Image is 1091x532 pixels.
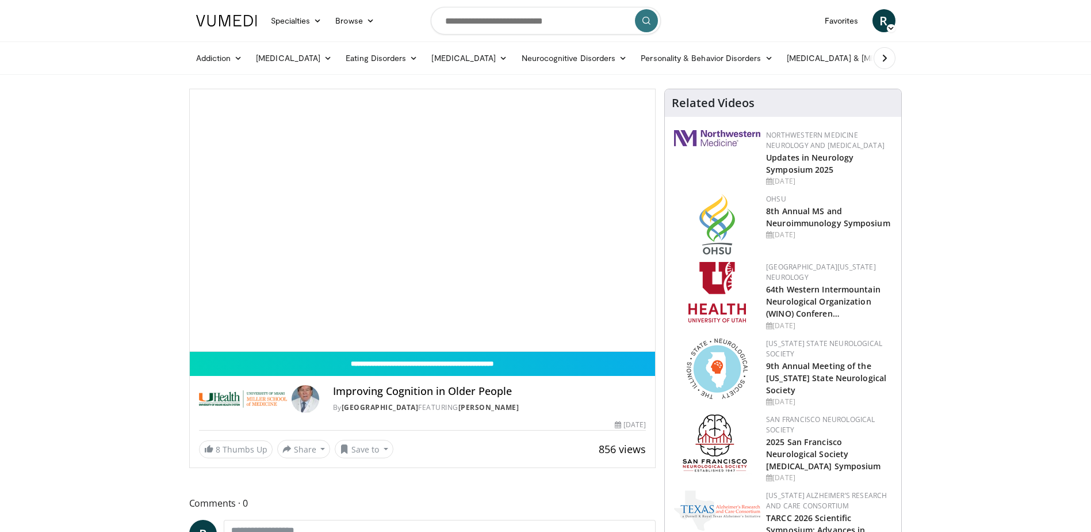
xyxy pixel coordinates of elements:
[190,89,656,352] video-js: Video Player
[766,436,881,472] a: 2025 San Francisco Neurological Society [MEDICAL_DATA] Symposium
[766,152,853,175] a: Updates in Neurology Symposium 2025
[599,442,646,456] span: 856 views
[766,321,892,331] div: [DATE]
[699,194,735,254] img: da959c7f-65a6-4fcf-a939-c8c702e0a770.png.150x105_q85_autocrop_double_scale_upscale_version-0.2.png
[766,130,885,150] a: Northwestern Medicine Neurology and [MEDICAL_DATA]
[199,440,273,458] a: 8 Thumbs Up
[672,96,755,110] h4: Related Videos
[780,47,944,70] a: [MEDICAL_DATA] & [MEDICAL_DATA]
[766,473,892,483] div: [DATE]
[189,47,250,70] a: Addiction
[277,440,331,458] button: Share
[674,130,760,146] img: 2a462fb6-9365-492a-ac79-3166a6f924d8.png.150x105_q85_autocrop_double_scale_upscale_version-0.2.jpg
[249,47,339,70] a: [MEDICAL_DATA]
[687,339,748,399] img: 71a8b48c-8850-4916-bbdd-e2f3ccf11ef9.png.150x105_q85_autocrop_double_scale_upscale_version-0.2.png
[766,176,892,187] div: [DATE]
[766,397,892,407] div: [DATE]
[328,9,381,32] a: Browse
[216,444,220,455] span: 8
[333,385,646,398] h4: Improving Cognition in Older People
[196,15,257,26] img: VuMedi Logo
[766,491,887,511] a: [US_STATE] Alzheimer’s Research and Care Consortium
[766,339,882,359] a: [US_STATE] State Neurological Society
[339,47,424,70] a: Eating Disorders
[515,47,634,70] a: Neurocognitive Disorders
[766,360,886,396] a: 9th Annual Meeting of the [US_STATE] State Neurological Society
[872,9,895,32] a: R
[335,440,393,458] button: Save to
[424,47,514,70] a: [MEDICAL_DATA]
[634,47,779,70] a: Personality & Behavior Disorders
[292,385,319,413] img: Avatar
[766,230,892,240] div: [DATE]
[333,402,646,413] div: By FEATURING
[818,9,866,32] a: Favorites
[674,491,760,531] img: c78a2266-bcdd-4805-b1c2-ade407285ecb.png.150x105_q85_autocrop_double_scale_upscale_version-0.2.png
[688,262,746,322] img: f6362829-b0a3-407d-a044-59546adfd345.png.150x105_q85_autocrop_double_scale_upscale_version-0.2.png
[683,415,752,475] img: ad8adf1f-d405-434e-aebe-ebf7635c9b5d.png.150x105_q85_autocrop_double_scale_upscale_version-0.2.png
[766,262,876,282] a: [GEOGRAPHIC_DATA][US_STATE] Neurology
[342,402,419,412] a: [GEOGRAPHIC_DATA]
[766,284,881,319] a: 64th Western Intermountain Neurological Organization (WINO) Conferen…
[189,496,656,511] span: Comments 0
[615,420,646,430] div: [DATE]
[766,206,890,229] a: 8th Annual MS and Neuroimmunology Symposium
[766,194,786,204] a: OHSU
[431,7,661,35] input: Search topics, interventions
[199,385,287,413] img: University of Miami
[766,415,875,435] a: San Francisco Neurological Society
[264,9,329,32] a: Specialties
[458,402,519,412] a: [PERSON_NAME]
